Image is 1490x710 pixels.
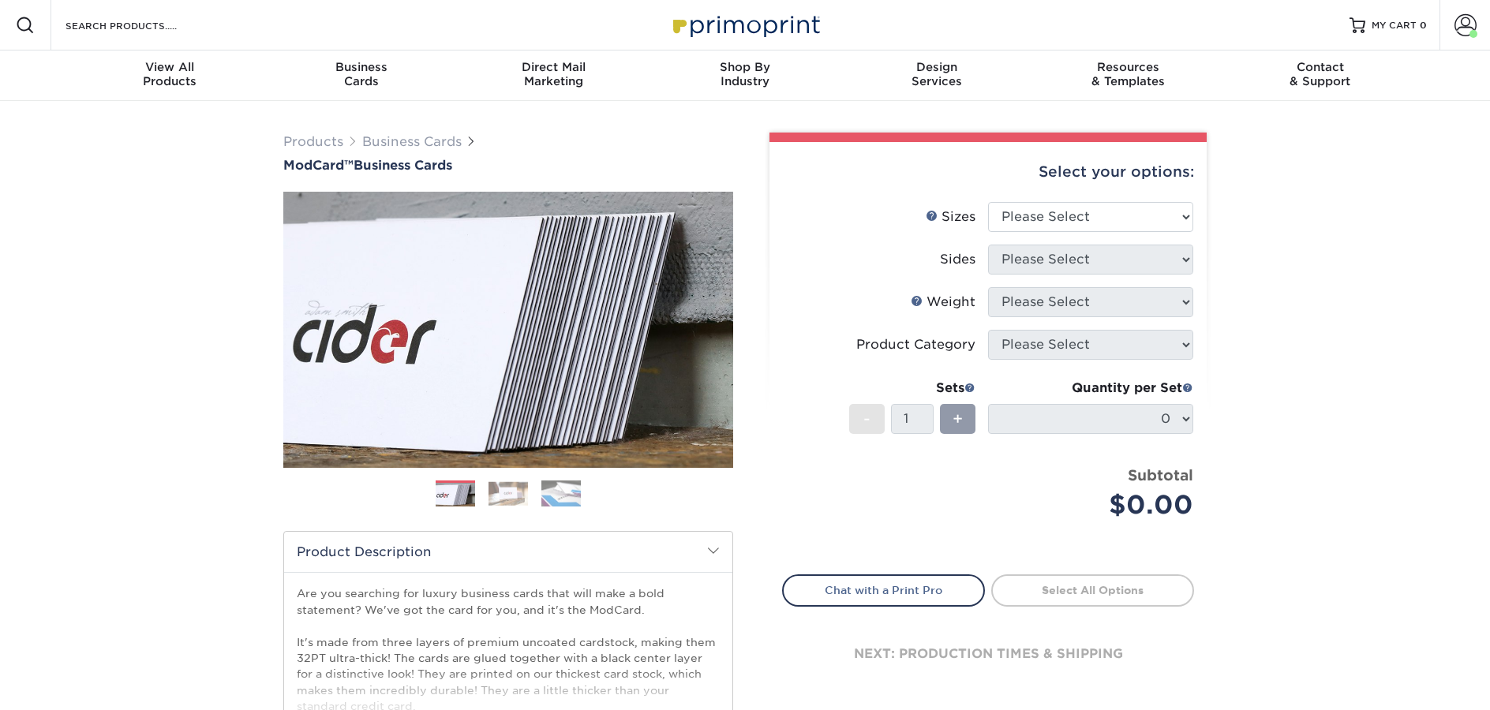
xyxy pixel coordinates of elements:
a: Select All Options [991,574,1194,606]
span: Direct Mail [458,60,650,74]
span: ModCard™ [283,158,354,173]
h2: Product Description [284,532,732,572]
a: BusinessCards [266,50,458,101]
a: Products [283,134,343,149]
a: Resources& Templates [1032,50,1224,101]
span: + [953,407,963,431]
span: - [863,407,870,431]
div: Products [74,60,266,88]
span: 0 [1420,20,1427,31]
div: Sizes [926,207,975,226]
span: MY CART [1372,19,1417,32]
span: Shop By [650,60,841,74]
span: View All [74,60,266,74]
span: Resources [1032,60,1224,74]
img: Primoprint [666,8,824,42]
span: Contact [1224,60,1416,74]
div: Marketing [458,60,650,88]
a: Chat with a Print Pro [782,574,985,606]
a: View AllProducts [74,50,266,101]
div: Cards [266,60,458,88]
a: Business Cards [362,134,462,149]
a: ModCard™Business Cards [283,158,733,173]
h1: Business Cards [283,158,733,173]
div: & Support [1224,60,1416,88]
a: Shop ByIndustry [650,50,841,101]
span: Design [840,60,1032,74]
div: Quantity per Set [988,379,1193,398]
div: & Templates [1032,60,1224,88]
img: Business Cards 01 [436,475,475,514]
div: Select your options: [782,142,1194,202]
a: Direct MailMarketing [458,50,650,101]
div: Industry [650,60,841,88]
div: Product Category [856,335,975,354]
div: Sides [940,250,975,269]
div: next: production times & shipping [782,607,1194,701]
strong: Subtotal [1128,466,1193,484]
span: Business [266,60,458,74]
div: $0.00 [1000,486,1193,524]
div: Weight [911,293,975,312]
a: Contact& Support [1224,50,1416,101]
img: Business Cards 02 [489,481,528,506]
input: SEARCH PRODUCTS..... [64,16,218,35]
img: ModCard™ 01 [283,105,733,555]
div: Services [840,60,1032,88]
a: DesignServices [840,50,1032,101]
div: Sets [849,379,975,398]
img: Business Cards 03 [541,480,581,507]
